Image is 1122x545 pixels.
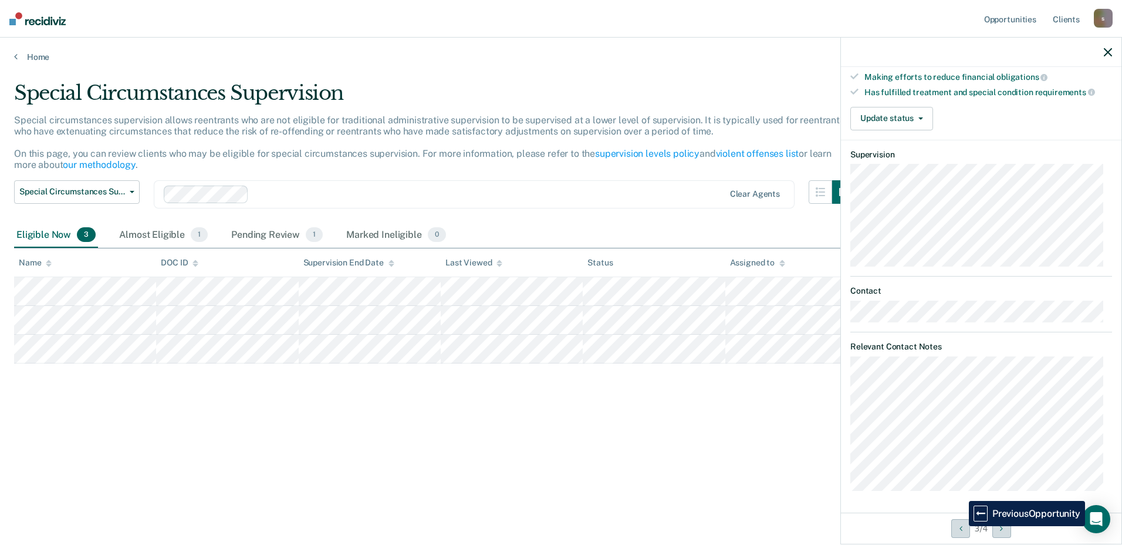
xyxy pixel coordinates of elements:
button: Previous Opportunity [951,519,970,538]
div: Has fulfilled treatment and special condition [864,87,1112,97]
div: 3 / 4 [841,513,1121,544]
div: s [1094,9,1113,28]
span: requirements [1035,88,1095,97]
dt: Contact [850,286,1112,296]
span: 1 [191,227,208,243]
div: Eligible Now [14,223,98,248]
div: Name [19,258,52,268]
button: Update status [850,107,933,130]
div: Supervision End Date [303,258,394,268]
div: Almost Eligible [117,223,210,248]
div: Making efforts to reduce financial [864,72,1112,82]
dt: Supervision [850,150,1112,160]
span: Special Circumstances Supervision [19,187,125,197]
div: DOC ID [161,258,198,268]
a: violent offenses list [716,148,799,159]
div: Clear agents [730,189,780,199]
span: obligations [996,72,1047,82]
span: 1 [306,227,323,243]
div: Open Intercom Messenger [1082,505,1110,533]
span: 3 [77,227,96,243]
a: Home [14,52,1108,62]
p: Special circumstances supervision allows reentrants who are not eligible for traditional administ... [14,115,844,171]
div: Status [587,258,613,268]
span: 0 [428,227,446,243]
img: Recidiviz [9,12,66,25]
div: Marked Ineligible [344,223,448,248]
a: our methodology [63,159,136,170]
div: Special Circumstances Supervision [14,81,856,115]
div: Last Viewed [445,258,502,268]
dt: Relevant Contact Notes [850,342,1112,352]
button: Next Opportunity [992,519,1011,538]
div: Assigned to [730,258,785,268]
a: supervision levels policy [595,148,699,159]
div: Pending Review [229,223,325,248]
